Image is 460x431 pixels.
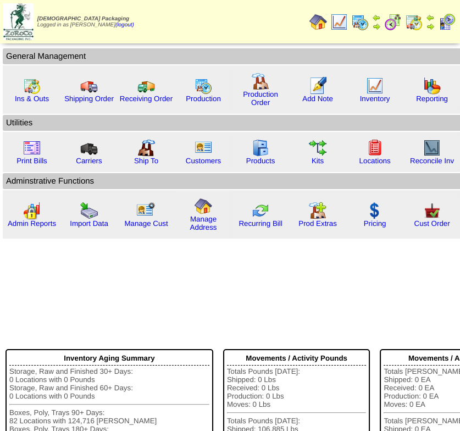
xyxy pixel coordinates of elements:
img: home.gif [309,13,327,31]
img: calendarprod.gif [195,77,212,95]
img: calendarcustomer.gif [438,13,456,31]
img: graph2.png [23,202,41,219]
img: import.gif [80,202,98,219]
img: locations.gif [366,139,384,157]
img: managecust.png [136,202,157,219]
img: graph.gif [423,77,441,95]
a: Reporting [416,95,448,103]
span: Logged in as [PERSON_NAME] [37,16,134,28]
a: Kits [312,157,324,165]
a: Shipping Order [64,95,114,103]
a: Cust Order [414,219,450,228]
a: Print Bills [16,157,47,165]
img: zoroco-logo-small.webp [3,3,34,40]
a: Ship To [134,157,158,165]
a: Manage Address [190,215,217,231]
img: truck.gif [80,77,98,95]
a: Reconcile Inv [410,157,454,165]
img: cabinet.gif [252,139,269,157]
a: Carriers [76,157,102,165]
a: Customers [186,157,221,165]
span: [DEMOGRAPHIC_DATA] Packaging [37,16,129,22]
img: truck2.gif [137,77,155,95]
img: truck3.gif [80,139,98,157]
div: Inventory Aging Summary [9,351,209,366]
a: Products [246,157,275,165]
a: Admin Reports [8,219,56,228]
a: Production Order [243,90,278,107]
img: arrowright.gif [426,22,435,31]
img: home.gif [195,197,212,215]
a: Add Note [302,95,333,103]
img: customers.gif [195,139,212,157]
a: Receiving Order [120,95,173,103]
div: Movements / Activity Pounds [227,351,367,366]
a: Pricing [364,219,386,228]
img: arrowright.gif [372,22,381,31]
a: Production [186,95,221,103]
img: line_graph.gif [366,77,384,95]
img: calendarprod.gif [351,13,369,31]
a: Recurring Bill [239,219,282,228]
img: orders.gif [309,77,326,95]
a: Ins & Outs [15,95,49,103]
img: prodextras.gif [309,202,326,219]
img: workflow.gif [309,139,326,157]
img: arrowleft.gif [372,13,381,22]
img: factory.gif [252,73,269,90]
a: Manage Cust [124,219,168,228]
img: calendarinout.gif [405,13,423,31]
img: factory2.gif [137,139,155,157]
img: dollar.gif [366,202,384,219]
img: calendarinout.gif [23,77,41,95]
a: Inventory [360,95,390,103]
img: calendarblend.gif [384,13,402,31]
img: arrowleft.gif [426,13,435,22]
img: line_graph2.gif [423,139,441,157]
img: reconcile.gif [252,202,269,219]
a: Locations [359,157,390,165]
a: Import Data [70,219,108,228]
a: Prod Extras [298,219,337,228]
img: invoice2.gif [23,139,41,157]
img: cust_order.png [423,202,441,219]
img: line_graph.gif [330,13,348,31]
a: (logout) [115,22,134,28]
